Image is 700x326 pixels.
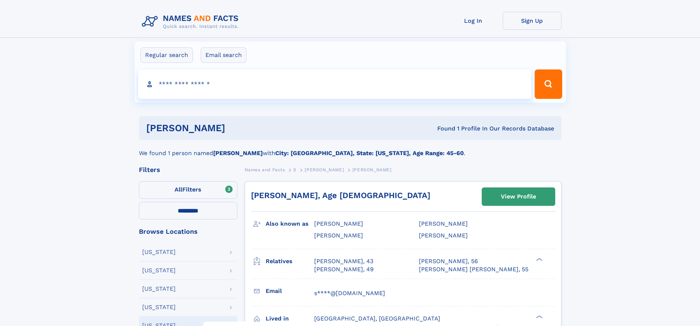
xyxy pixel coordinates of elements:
label: Filters [139,181,237,199]
h3: Also known as [266,218,314,230]
span: [PERSON_NAME] [305,167,344,172]
div: ❯ [534,257,543,262]
a: [PERSON_NAME] [PERSON_NAME], 55 [419,265,528,273]
span: [PERSON_NAME] [419,220,468,227]
div: Found 1 Profile In Our Records Database [331,125,554,133]
span: [GEOGRAPHIC_DATA], [GEOGRAPHIC_DATA] [314,315,440,322]
h3: Email [266,285,314,297]
div: Filters [139,166,237,173]
div: [US_STATE] [142,304,176,310]
a: [PERSON_NAME], Age [DEMOGRAPHIC_DATA] [251,191,430,200]
span: [PERSON_NAME] [419,232,468,239]
a: Names and Facts [245,165,285,174]
h3: Lived in [266,312,314,325]
div: Browse Locations [139,228,237,235]
span: All [175,186,182,193]
a: View Profile [482,188,555,205]
input: search input [138,69,532,99]
a: Log In [444,12,503,30]
div: [US_STATE] [142,249,176,255]
div: [US_STATE] [142,286,176,292]
span: [PERSON_NAME] [314,220,363,227]
span: [PERSON_NAME] [314,232,363,239]
b: City: [GEOGRAPHIC_DATA], State: [US_STATE], Age Range: 45-60 [275,150,464,157]
b: [PERSON_NAME] [213,150,263,157]
button: Search Button [535,69,562,99]
a: [PERSON_NAME], 49 [314,265,374,273]
a: [PERSON_NAME], 43 [314,257,373,265]
img: Logo Names and Facts [139,12,245,32]
span: [PERSON_NAME] [352,167,392,172]
label: Regular search [140,47,193,63]
div: We found 1 person named with . [139,140,561,158]
div: ❯ [534,314,543,319]
a: [PERSON_NAME], 56 [419,257,478,265]
div: [US_STATE] [142,268,176,273]
label: Email search [201,47,247,63]
a: Sign Up [503,12,561,30]
div: View Profile [501,188,536,205]
a: S [293,165,297,174]
h1: [PERSON_NAME] [146,123,331,133]
span: S [293,167,297,172]
h3: Relatives [266,255,314,268]
a: [PERSON_NAME] [305,165,344,174]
